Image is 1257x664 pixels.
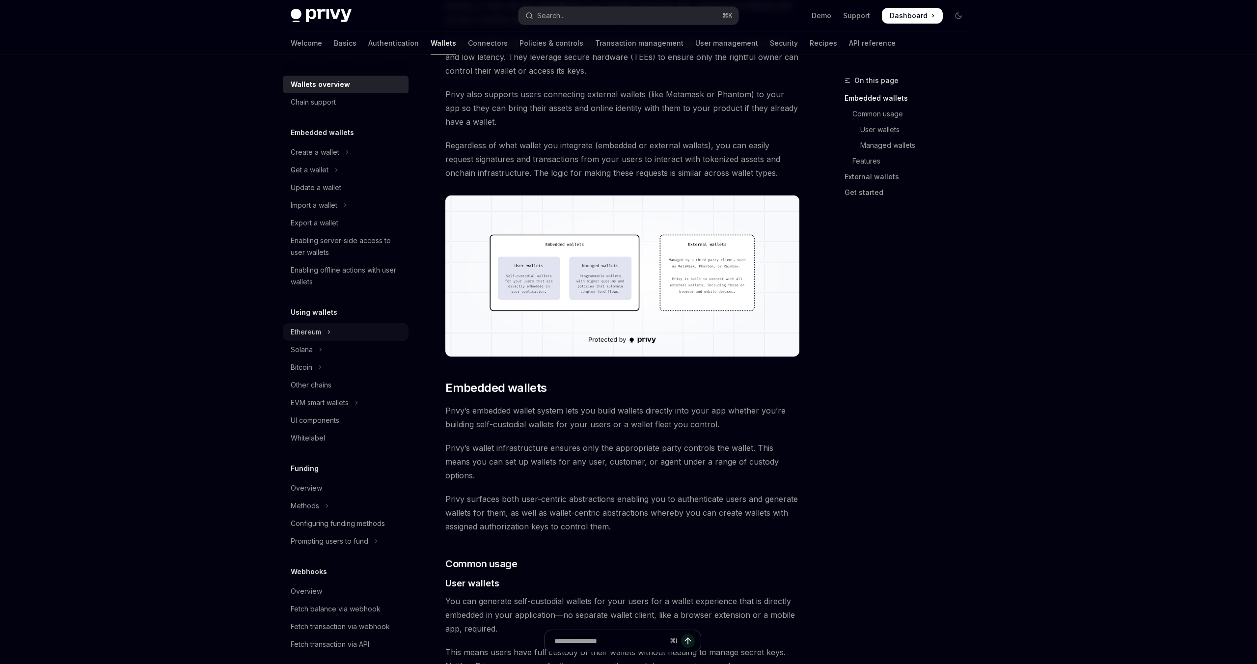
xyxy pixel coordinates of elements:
button: Toggle Get a wallet section [283,161,409,179]
button: Toggle Create a wallet section [283,143,409,161]
a: Fetch transaction via webhook [283,618,409,636]
div: Wallets overview [291,79,350,90]
button: Toggle EVM smart wallets section [283,394,409,412]
img: dark logo [291,9,352,23]
h5: Embedded wallets [291,127,354,138]
div: UI components [291,415,339,426]
a: Recipes [810,31,837,55]
a: Common usage [845,106,974,122]
a: Whitelabel [283,429,409,447]
h5: Webhooks [291,566,327,578]
div: Prompting users to fund [291,535,368,547]
a: Embedded wallets [845,90,974,106]
h5: Funding [291,463,319,474]
button: Open search [519,7,738,25]
a: Fetch balance via webhook [283,600,409,618]
a: Transaction management [595,31,683,55]
div: Import a wallet [291,199,337,211]
span: Embedded wallets [445,380,547,396]
a: Managed wallets [845,138,974,153]
a: Welcome [291,31,322,55]
a: Features [845,153,974,169]
button: Toggle Prompting users to fund section [283,532,409,550]
a: Basics [334,31,356,55]
div: Search... [537,10,565,22]
div: Enabling offline actions with user wallets [291,264,403,288]
div: Fetch transaction via API [291,638,369,650]
div: Ethereum [291,326,321,338]
a: Configuring funding methods [283,515,409,532]
a: API reference [849,31,896,55]
button: Toggle Ethereum section [283,323,409,341]
span: Common usage [445,557,517,571]
div: Fetch transaction via webhook [291,621,390,633]
img: images/walletoverview.png [445,195,799,357]
a: Wallets [431,31,456,55]
a: User wallets [845,122,974,138]
a: Export a wallet [283,214,409,232]
span: Privy surfaces both user-centric abstractions enabling you to authenticate users and generate wal... [445,492,799,533]
a: Connectors [468,31,508,55]
a: Enabling offline actions with user wallets [283,261,409,291]
div: Whitelabel [291,432,325,444]
span: You can generate self-custodial wallets for your users for a wallet experience that is directly e... [445,594,799,636]
div: Get a wallet [291,164,328,176]
div: Export a wallet [291,217,338,229]
div: Overview [291,482,322,494]
div: Methods [291,500,319,512]
button: Toggle Import a wallet section [283,196,409,214]
div: Bitcoin [291,361,312,373]
a: User management [695,31,758,55]
input: Ask a question... [554,630,666,652]
a: External wallets [845,169,974,185]
a: Get started [845,185,974,200]
a: Dashboard [882,8,943,24]
button: Send message [681,634,695,648]
a: Fetch transaction via API [283,636,409,653]
a: Overview [283,479,409,497]
span: Regardless of what wallet you integrate (embedded or external wallets), you can easily request si... [445,138,799,180]
a: Demo [812,11,831,21]
span: ⌘ K [722,12,733,20]
div: Fetch balance via webhook [291,603,381,615]
a: Other chains [283,376,409,394]
div: Update a wallet [291,182,341,194]
div: Create a wallet [291,146,339,158]
span: Privy embedded wallets are built on globally distributed infrastructure to ensure high uptime and... [445,36,799,78]
div: Configuring funding methods [291,518,385,529]
a: Update a wallet [283,179,409,196]
span: Privy’s wallet infrastructure ensures only the appropriate party controls the wallet. This means ... [445,441,799,482]
a: Wallets overview [283,76,409,93]
a: Support [843,11,870,21]
a: Policies & controls [519,31,583,55]
div: Solana [291,344,313,356]
button: Toggle Methods section [283,497,409,515]
span: On this page [854,75,899,86]
a: Chain support [283,93,409,111]
span: User wallets [445,577,499,590]
button: Toggle Bitcoin section [283,359,409,376]
div: Chain support [291,96,336,108]
a: Overview [283,582,409,600]
span: Privy’s embedded wallet system lets you build wallets directly into your app whether you’re build... [445,404,799,431]
div: EVM smart wallets [291,397,349,409]
button: Toggle Solana section [283,341,409,359]
a: UI components [283,412,409,429]
div: Enabling server-side access to user wallets [291,235,403,258]
div: Overview [291,585,322,597]
h5: Using wallets [291,306,337,318]
span: Dashboard [890,11,928,21]
button: Toggle dark mode [951,8,966,24]
span: Privy also supports users connecting external wallets (like Metamask or Phantom) to your app so t... [445,87,799,129]
div: Other chains [291,379,331,391]
a: Enabling server-side access to user wallets [283,232,409,261]
a: Authentication [368,31,419,55]
a: Security [770,31,798,55]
